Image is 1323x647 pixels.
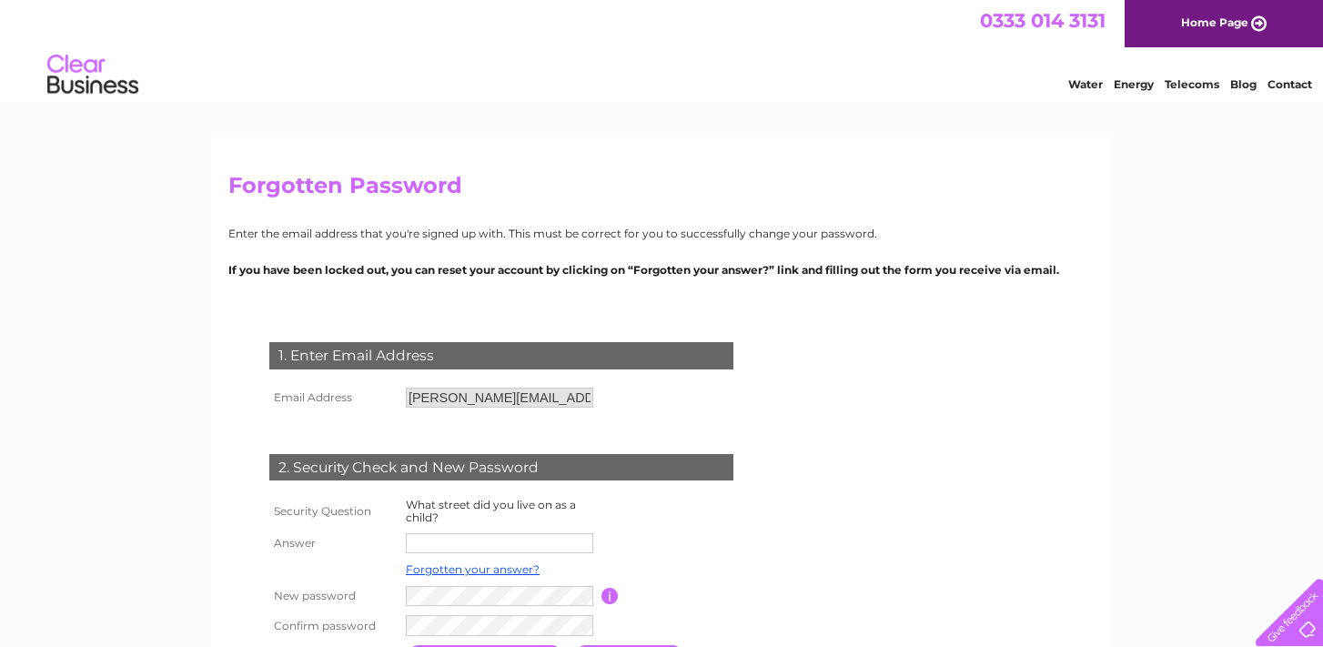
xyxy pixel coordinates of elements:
[265,611,401,641] th: Confirm password
[265,383,401,412] th: Email Address
[269,454,733,481] div: 2. Security Check and New Password
[228,225,1095,242] p: Enter the email address that you're signed up with. This must be correct for you to successfully ...
[1165,77,1219,91] a: Telecoms
[1267,77,1312,91] a: Contact
[265,581,401,612] th: New password
[265,494,401,529] th: Security Question
[269,342,733,369] div: 1. Enter Email Address
[980,9,1106,32] a: 0333 014 3131
[228,261,1095,278] p: If you have been locked out, you can reset your account by clicking on “Forgotten your answer?” l...
[1114,77,1154,91] a: Energy
[1230,77,1257,91] a: Blog
[46,47,139,103] img: logo.png
[601,588,619,604] input: Information
[406,498,576,524] label: What street did you live on as a child?
[1068,77,1103,91] a: Water
[265,529,401,558] th: Answer
[228,173,1095,207] h2: Forgotten Password
[233,10,1093,88] div: Clear Business is a trading name of Verastar Limited (registered in [GEOGRAPHIC_DATA] No. 3667643...
[406,562,540,576] a: Forgotten your answer?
